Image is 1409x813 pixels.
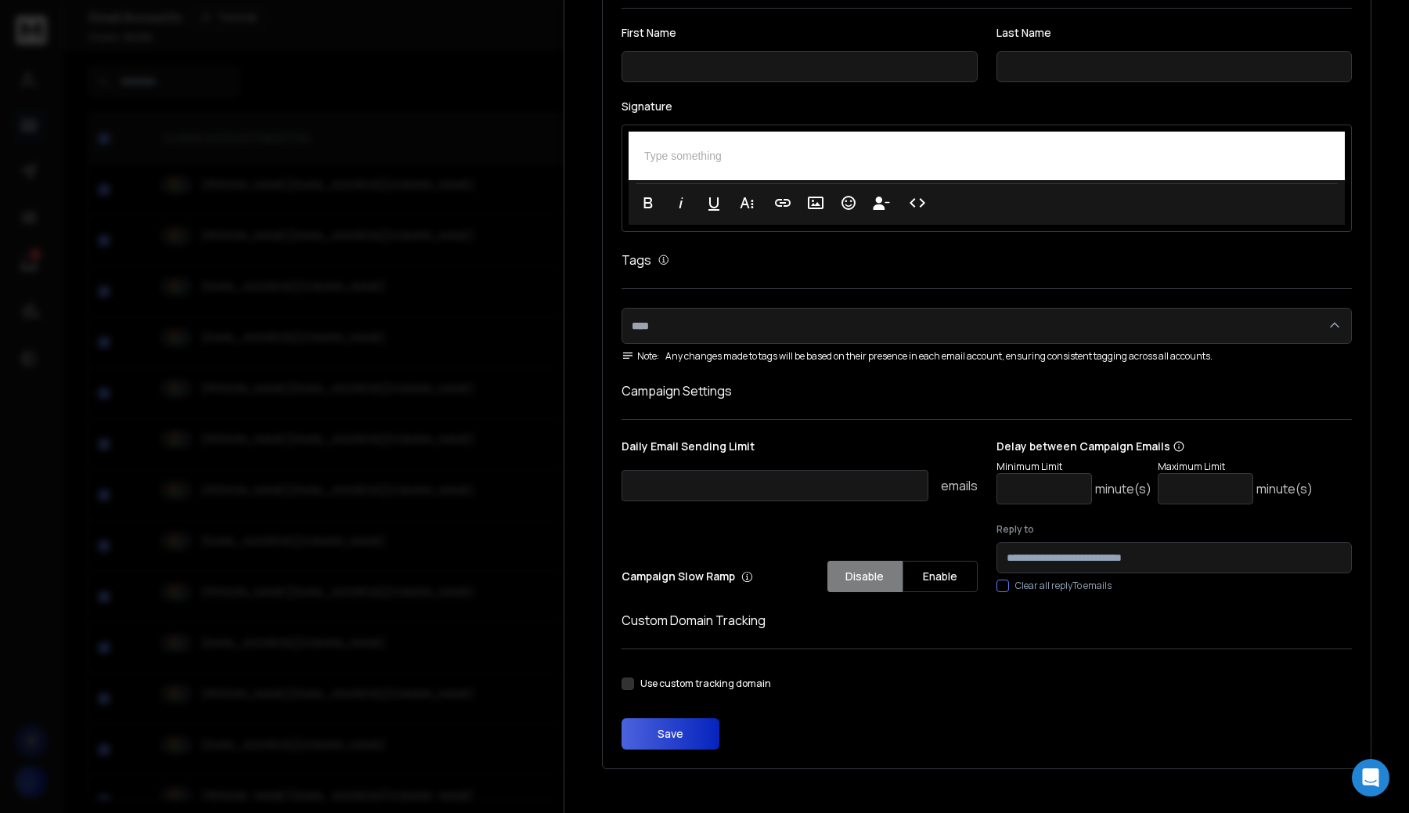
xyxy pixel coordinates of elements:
label: Last Name [996,27,1353,38]
label: Signature [622,101,1352,112]
p: Delay between Campaign Emails [996,439,1313,454]
button: Bold (⌘B) [633,187,663,219]
label: Clear all replyTo emails [1015,580,1112,592]
button: Insert Unsubscribe Link [867,187,896,219]
p: minute(s) [1256,479,1313,498]
h1: Tags [622,251,651,269]
button: Disable [827,561,903,592]
label: Reply to [996,523,1353,536]
button: Code View [903,187,932,219]
p: Daily Email Sending Limit [622,439,978,461]
p: Campaign Slow Ramp [622,569,753,584]
p: Maximum Limit [1158,461,1313,473]
p: emails [941,476,978,495]
span: Note: [622,350,659,363]
p: Minimum Limit [996,461,1151,473]
button: Enable [903,561,978,592]
div: Any changes made to tags will be based on their presence in each email account, ensuring consiste... [622,350,1352,363]
h1: Custom Domain Tracking [622,611,1352,630]
button: Save [622,718,719,750]
h1: Campaign Settings [622,381,1352,400]
div: Open Intercom Messenger [1352,759,1389,797]
p: minute(s) [1095,479,1151,498]
label: First Name [622,27,978,38]
button: Insert Image (⌘P) [801,187,831,219]
button: More Text [732,187,762,219]
button: Insert Link (⌘K) [768,187,798,219]
label: Use custom tracking domain [640,677,771,690]
button: Emoticons [834,187,863,219]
